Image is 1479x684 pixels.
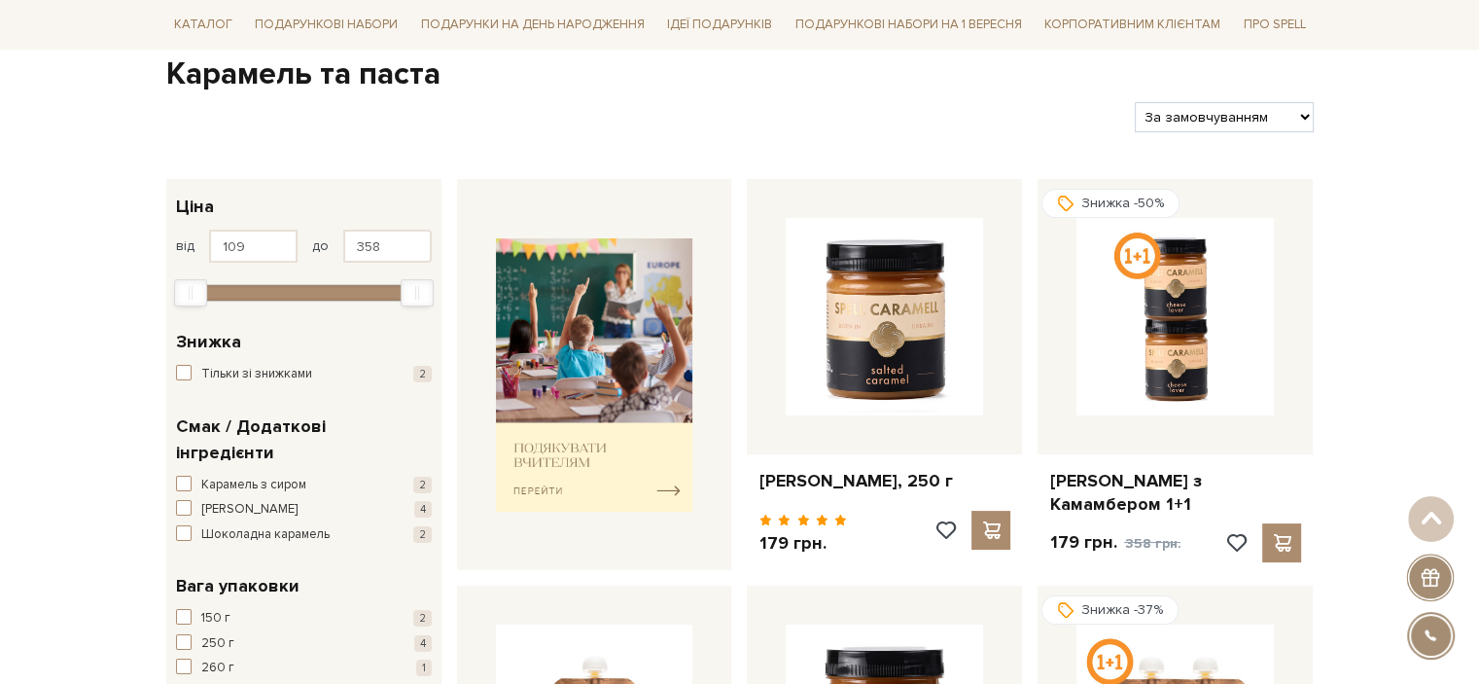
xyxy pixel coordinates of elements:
[1049,531,1180,555] p: 179 грн.
[201,609,230,629] span: 150 г
[758,470,1010,492] a: [PERSON_NAME], 250 г
[176,476,432,495] button: Карамель з сиром 2
[413,477,432,493] span: 2
[1041,595,1179,625] div: Знижка -37%
[176,659,432,678] button: 260 г 1
[201,659,234,678] span: 260 г
[176,609,432,629] button: 150 г 2
[174,279,207,306] div: Min
[201,634,234,654] span: 250 г
[201,525,330,545] span: Шоколадна карамель
[312,237,329,255] span: до
[1041,189,1180,218] div: Знижка -50%
[401,279,434,306] div: Max
[413,10,652,40] a: Подарунки на День народження
[414,501,432,518] span: 4
[247,10,405,40] a: Подарункові набори
[413,610,432,627] span: 2
[209,230,298,263] input: Ціна
[176,194,214,220] span: Ціна
[1236,10,1314,40] a: Про Spell
[176,500,432,520] button: [PERSON_NAME] 4
[758,532,847,555] p: 179 грн.
[176,573,299,599] span: Вага упаковки
[201,500,298,520] span: [PERSON_NAME]
[176,634,432,654] button: 250 г 4
[788,8,1030,41] a: Подарункові набори на 1 Вересня
[413,526,432,543] span: 2
[176,329,241,355] span: Знижка
[176,525,432,545] button: Шоколадна карамель 2
[414,635,432,652] span: 4
[496,238,693,512] img: banner
[1037,8,1228,41] a: Корпоративним клієнтам
[201,476,306,495] span: Карамель з сиром
[413,366,432,382] span: 2
[166,54,1314,95] h1: Карамель та паста
[1076,218,1274,415] img: Карамель з Камамбером 1+1
[1124,535,1180,552] span: 358 грн.
[1049,470,1301,516] a: [PERSON_NAME] з Камамбером 1+1
[176,414,427,466] span: Смак / Додаткові інгредієнти
[166,10,240,40] a: Каталог
[176,365,432,384] button: Тільки зі знижками 2
[416,660,432,676] span: 1
[659,10,780,40] a: Ідеї подарунків
[201,365,312,384] span: Тільки зі знижками
[343,230,432,263] input: Ціна
[176,237,194,255] span: від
